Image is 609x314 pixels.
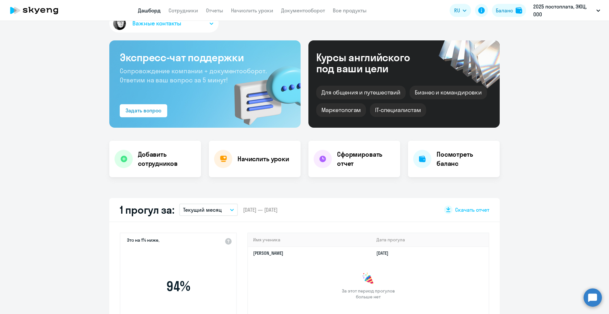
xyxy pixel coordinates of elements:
a: [PERSON_NAME] [253,250,283,256]
button: 2025 постоплата, ЭЮЦ, ООО [530,3,603,18]
span: Важные контакты [132,19,181,28]
a: Документооборот [281,7,325,14]
div: Баланс [496,7,513,14]
img: balance [516,7,522,14]
button: Текущий месяц [179,204,238,216]
h4: Сформировать отчет [337,150,395,168]
span: [DATE] — [DATE] [243,206,277,213]
h4: Начислить уроки [237,154,289,164]
img: congrats [362,272,375,285]
a: Начислить уроки [231,7,273,14]
div: Курсы английского под ваши цели [316,52,427,74]
button: Задать вопрос [120,104,167,117]
div: Маркетологам [316,103,366,117]
div: Задать вопрос [126,107,161,114]
div: Для общения и путешествий [316,86,406,99]
span: Сопровождение компании + документооборот. Ответим на ваш вопрос за 5 минут! [120,67,267,84]
img: avatar [112,16,127,31]
a: Отчеты [206,7,223,14]
a: Сотрудники [169,7,198,14]
span: Скачать отчет [455,206,489,213]
a: Все продукты [333,7,367,14]
a: [DATE] [376,250,394,256]
h4: Посмотреть баланс [437,150,494,168]
div: IT-специалистам [370,103,426,117]
button: Балансbalance [492,4,526,17]
img: bg-img [225,54,301,128]
span: Это на 1% ниже, [127,237,159,245]
h2: 1 прогул за: [120,203,174,216]
button: RU [450,4,471,17]
h4: Добавить сотрудников [138,150,196,168]
div: Бизнес и командировки [410,86,487,99]
span: 94 % [141,278,216,294]
p: 2025 постоплата, ЭЮЦ, ООО [533,3,594,18]
span: RU [454,7,460,14]
th: Имя ученика [248,233,371,247]
th: Дата прогула [371,233,489,247]
a: Дашборд [138,7,161,14]
p: Текущий месяц [183,206,222,214]
span: За этот период прогулов больше нет [341,288,396,300]
h3: Экспресс-чат поддержки [120,51,290,64]
button: Важные контакты [109,14,219,33]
